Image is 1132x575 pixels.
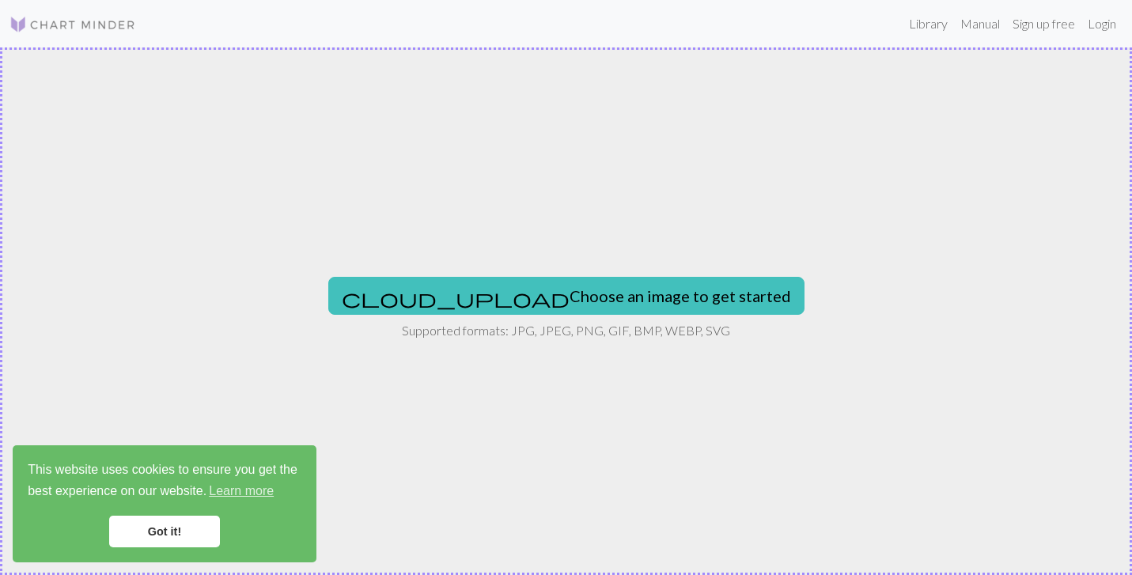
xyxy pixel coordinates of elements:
a: dismiss cookie message [109,516,220,547]
span: This website uses cookies to ensure you get the best experience on our website. [28,460,301,503]
a: Login [1081,8,1123,40]
a: Library [903,8,954,40]
button: Choose an image to get started [328,277,805,315]
img: Logo [9,15,136,34]
a: learn more about cookies [206,479,276,503]
a: Sign up free [1006,8,1081,40]
p: Supported formats: JPG, JPEG, PNG, GIF, BMP, WEBP, SVG [402,321,730,340]
div: cookieconsent [13,445,316,562]
span: cloud_upload [342,287,570,309]
a: Manual [954,8,1006,40]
